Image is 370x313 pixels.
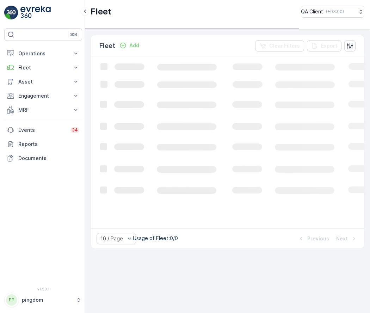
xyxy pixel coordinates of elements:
[4,61,82,75] button: Fleet
[99,41,115,51] p: Fleet
[307,40,341,51] button: Export
[4,75,82,89] button: Asset
[72,127,78,133] p: 34
[301,6,364,18] button: QA Client(+03:00)
[307,235,329,242] p: Previous
[4,151,82,165] a: Documents
[91,6,111,17] p: Fleet
[4,293,82,307] button: PPpingdom
[70,32,77,37] p: ⌘B
[18,64,68,71] p: Fleet
[326,9,344,14] p: ( +03:00 )
[301,8,323,15] p: QA Client
[4,6,18,20] img: logo
[6,294,17,306] div: PP
[20,6,51,20] img: logo_light-DOdMpM7g.png
[22,296,72,303] p: pingdom
[117,41,142,50] button: Add
[4,123,82,137] a: Events34
[18,78,68,85] p: Asset
[18,50,68,57] p: Operations
[18,92,68,99] p: Engagement
[297,234,330,243] button: Previous
[4,103,82,117] button: MRF
[18,106,68,113] p: MRF
[18,127,66,134] p: Events
[4,89,82,103] button: Engagement
[4,47,82,61] button: Operations
[18,155,79,162] p: Documents
[321,42,337,49] p: Export
[133,235,178,242] p: Usage of Fleet : 0/0
[129,42,139,49] p: Add
[335,234,358,243] button: Next
[4,137,82,151] a: Reports
[18,141,79,148] p: Reports
[269,42,300,49] p: Clear Filters
[4,287,82,291] span: v 1.50.1
[336,235,348,242] p: Next
[255,40,304,51] button: Clear Filters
